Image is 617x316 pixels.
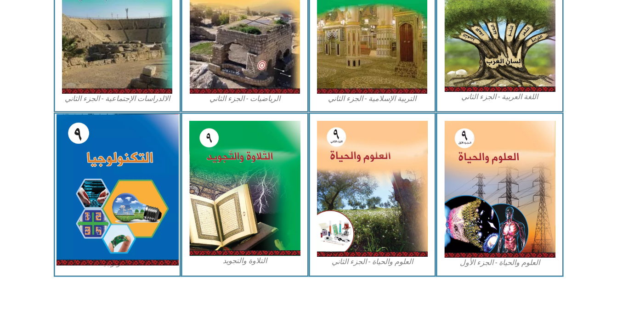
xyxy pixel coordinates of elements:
figcaption: التربية الإسلامية - الجزء الثاني [317,94,428,104]
figcaption: العلوم والحياة - الجزء الثاني [317,257,428,267]
figcaption: التلاوة والتجويد [189,256,300,266]
figcaption: الالدراسات الإجتماعية - الجزء الثاني [62,94,173,104]
figcaption: اللغة العربية - الجزء الثاني [444,92,555,102]
figcaption: الرياضيات - الجزء الثاني [189,94,300,104]
figcaption: العلوم والحياة - الجزء الأول [444,258,555,268]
